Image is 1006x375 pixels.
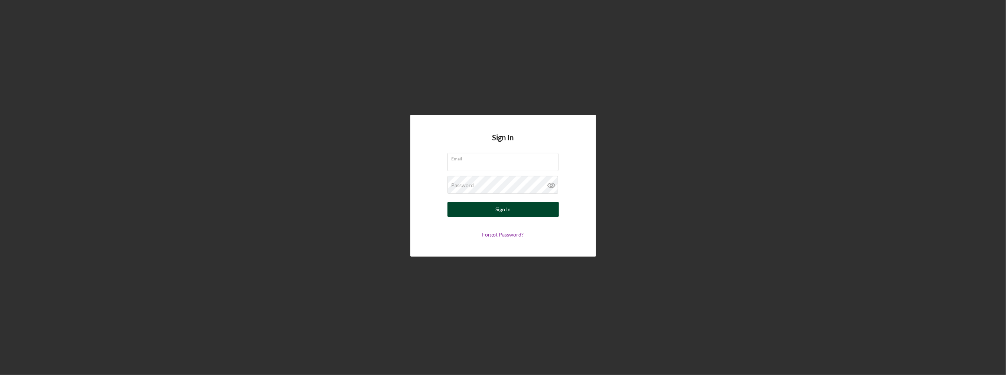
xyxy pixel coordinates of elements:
label: Email [452,153,559,162]
label: Password [452,182,474,188]
div: Sign In [495,202,511,217]
button: Sign In [447,202,559,217]
a: Forgot Password? [482,231,524,238]
h4: Sign In [492,133,514,153]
